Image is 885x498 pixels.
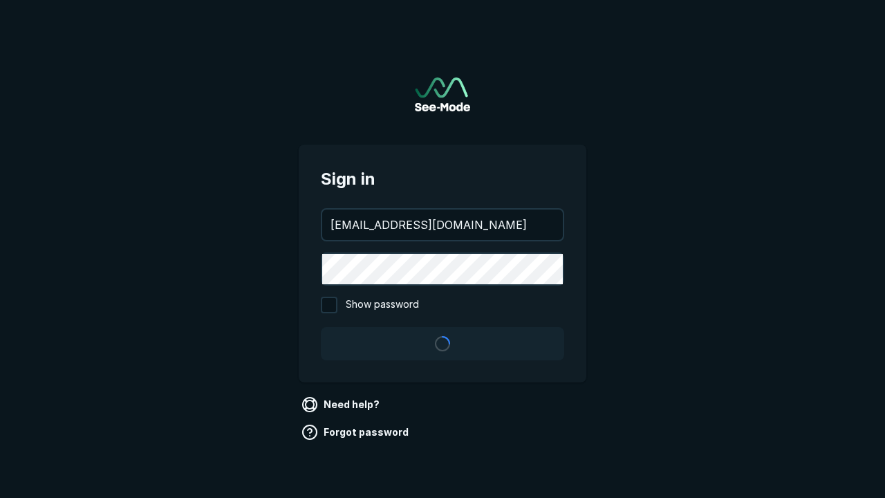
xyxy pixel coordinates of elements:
a: Go to sign in [415,77,470,111]
span: Sign in [321,167,564,192]
span: Show password [346,297,419,313]
input: your@email.com [322,210,563,240]
a: Need help? [299,394,385,416]
a: Forgot password [299,421,414,443]
img: See-Mode Logo [415,77,470,111]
